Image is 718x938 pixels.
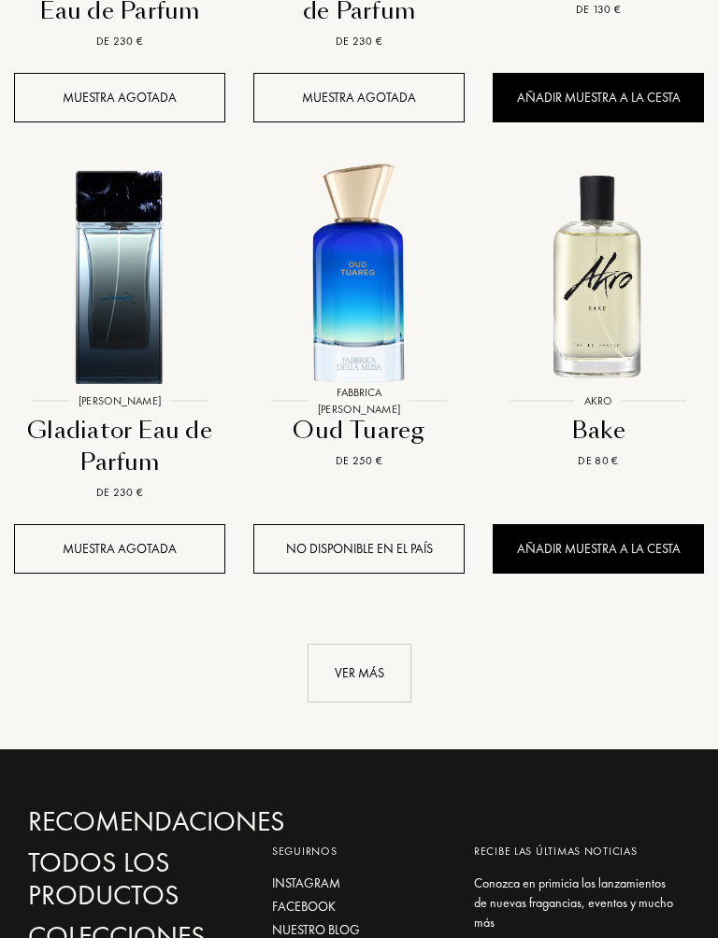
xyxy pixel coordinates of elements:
[493,155,704,492] a: Bake AkroAkroBakeDe 80 €
[479,155,718,394] img: Bake Akro
[261,33,457,50] div: De 230 €
[261,452,457,469] div: De 250 €
[14,73,225,122] div: Muestra agotada
[261,415,457,447] div: Oud Tuareg
[14,155,225,524] a: Gladiator Eau de Parfum Sora Dora[PERSON_NAME]Gladiator Eau de ParfumDe 230 €
[500,415,696,447] div: Bake
[28,805,230,838] a: Recomendaciones
[14,524,225,574] div: Muestra agotada
[500,1,696,18] div: De 130 €
[474,874,676,932] div: Conozca en primicia los lanzamientos de nuevas fragancias, eventos y mucho más
[272,874,446,893] a: Instagram
[272,897,446,917] a: Facebook
[308,644,411,703] div: Ver más
[493,524,704,574] div: Añadir muestra a la cesta
[500,452,696,469] div: De 80 €
[493,73,704,122] div: Añadir muestra a la cesta
[239,155,479,394] img: Oud Tuareg Fabbrica Della Musa
[253,73,465,122] div: Muestra agotada
[22,33,218,50] div: De 230 €
[22,415,218,478] div: Gladiator Eau de Parfum
[28,846,230,912] a: Todos los productos
[272,843,446,860] div: Seguirnos
[22,484,218,501] div: De 230 €
[253,155,465,492] a: Oud Tuareg Fabbrica Della MusaFabbrica [PERSON_NAME]Oud TuaregDe 250 €
[474,843,676,860] div: Recibe las últimas noticias
[253,524,465,574] div: No disponible en el país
